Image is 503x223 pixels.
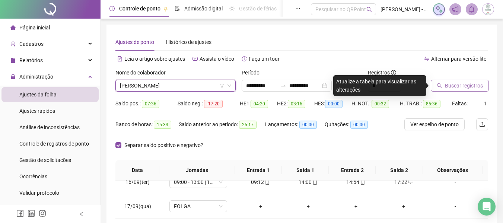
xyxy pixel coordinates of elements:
div: + [338,202,374,210]
span: Cadastros [19,41,44,47]
span: left [79,211,84,217]
span: Controle de registros de ponto [19,141,89,147]
span: Ajustes de ponto [115,39,154,45]
div: Atualize a tabela para visualizar as alterações [333,75,426,96]
div: H. TRAB.: [400,99,452,108]
span: file-text [117,56,122,61]
span: 00:32 [372,100,389,108]
th: Entrada 2 [329,160,376,181]
div: 17:22 [386,178,421,186]
span: 17/09(qua) [124,203,151,209]
span: desktop [407,179,413,185]
div: Quitações: [325,120,377,129]
span: Observações [429,166,477,174]
span: Assista o vídeo [200,56,234,62]
span: 16/09(ter) [125,179,150,185]
div: HE 3: [314,99,351,108]
span: MATHEUS AMARO DOS SANTOS [120,80,231,91]
img: sparkle-icon.fc2bf0ac1784a2077858766a79e2daf3.svg [435,5,443,13]
span: home [10,25,16,30]
span: 03:16 [288,100,305,108]
span: info-circle [391,70,396,75]
th: Data [115,160,159,181]
span: 1 [484,101,487,106]
label: Nome do colaborador [115,69,171,77]
div: - [433,178,477,186]
span: Faltas: [452,101,469,106]
div: Saldo pos.: [115,99,178,108]
span: facebook [16,210,24,217]
div: - [433,202,477,210]
span: upload [479,121,485,127]
div: 14:54 [338,178,374,186]
span: 09:00 - 13:00 | 14:00 - 17:20 [174,176,223,188]
span: Validar protocolo [19,190,59,196]
span: Gestão de solicitações [19,157,71,163]
span: Separar saldo positivo e negativo? [121,141,206,149]
div: 14:00 [290,178,326,186]
span: sun [229,6,235,11]
span: Histórico de ajustes [166,39,211,45]
span: 85:36 [423,100,440,108]
span: clock-circle [109,6,115,11]
div: Saldo neg.: [178,99,240,108]
span: file [10,58,16,63]
button: Buscar registros [431,80,489,92]
span: to [280,83,286,89]
span: swap [424,56,429,61]
div: Banco de horas: [115,120,179,129]
span: Ajustes da folha [19,92,57,98]
span: 00:00 [350,121,368,129]
span: 04:20 [251,100,268,108]
th: Jornadas [159,160,235,181]
div: H. NOT.: [351,99,400,108]
span: Página inicial [19,25,50,31]
span: Buscar registros [445,82,483,90]
span: search [437,83,442,88]
span: -17:20 [204,100,223,108]
span: 25:17 [239,121,257,129]
span: mobile [312,179,318,185]
th: Saída 1 [282,160,329,181]
span: ellipsis [295,6,300,11]
span: Gestão de férias [239,6,277,12]
span: user-add [10,41,16,47]
span: search [366,7,372,12]
span: Leia o artigo sobre ajustes [124,56,185,62]
span: instagram [39,210,46,217]
span: Relatórios [19,57,43,63]
div: + [290,202,326,210]
span: mobile [359,179,365,185]
span: youtube [192,56,198,61]
span: linkedin [28,210,35,217]
span: mobile [264,179,270,185]
th: Entrada 1 [235,160,282,181]
div: Open Intercom Messenger [478,198,496,216]
div: Saldo anterior ao período: [179,120,265,129]
div: + [243,202,278,210]
span: 00:00 [299,121,317,129]
span: Admissão digital [184,6,223,12]
th: Saída 2 [376,160,423,181]
div: HE 1: [240,99,277,108]
div: HE 2: [277,99,314,108]
span: FOLGA [174,201,223,212]
span: history [242,56,247,61]
span: Análise de inconsistências [19,124,80,130]
span: Ver espelho de ponto [410,120,459,128]
span: bell [468,6,475,13]
div: 09:12 [243,178,278,186]
span: file-done [175,6,180,11]
span: swap-right [280,83,286,89]
th: Observações [423,160,483,181]
span: filter [220,83,224,88]
span: Faça um tour [249,56,280,62]
span: 07:36 [142,100,159,108]
img: 70778 [483,4,494,15]
span: Ajustes rápidos [19,108,55,114]
div: Lançamentos: [265,120,325,129]
span: Alternar para versão lite [431,56,486,62]
span: Controle de ponto [119,6,160,12]
span: notification [452,6,459,13]
span: Ocorrências [19,173,47,179]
